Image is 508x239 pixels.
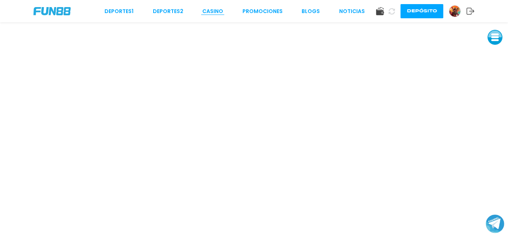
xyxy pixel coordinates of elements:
a: BLOGS [302,7,320,15]
a: Avatar [449,5,466,17]
img: Avatar [449,6,460,17]
a: Deportes2 [153,7,183,15]
img: Company Logo [33,7,71,15]
a: Promociones [242,7,283,15]
a: Deportes1 [105,7,134,15]
a: CASINO [202,7,223,15]
a: NOTICIAS [339,7,365,15]
button: Depósito [401,4,443,18]
button: Join telegram channel [486,214,504,233]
